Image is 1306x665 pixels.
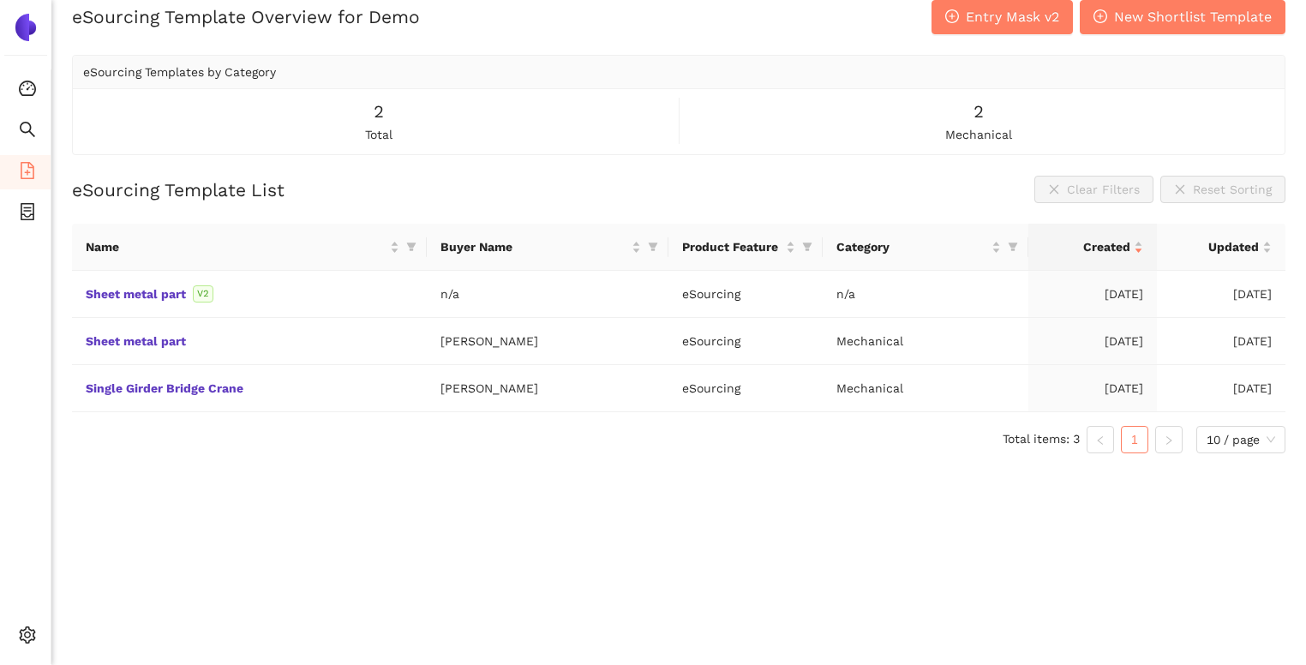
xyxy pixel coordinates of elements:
[1028,365,1157,412] td: [DATE]
[427,365,668,412] td: [PERSON_NAME]
[1028,271,1157,318] td: [DATE]
[1028,318,1157,365] td: [DATE]
[427,224,668,271] th: this column's title is Buyer Name,this column is sortable
[945,9,959,26] span: plus-circle
[668,365,823,412] td: eSourcing
[1114,6,1272,27] span: New Shortlist Template
[83,65,276,79] span: eSourcing Templates by Category
[668,224,823,271] th: this column's title is Product Feature,this column is sortable
[644,234,662,260] span: filter
[1157,224,1285,271] th: this column's title is Updated,this column is sortable
[1160,176,1285,203] button: closeReset Sorting
[1122,427,1147,452] a: 1
[1095,435,1105,446] span: left
[836,237,988,256] span: Category
[668,271,823,318] td: eSourcing
[648,242,658,252] span: filter
[1157,271,1285,318] td: [DATE]
[440,237,628,256] span: Buyer Name
[966,6,1059,27] span: Entry Mask v2
[799,234,816,260] span: filter
[823,271,1028,318] td: n/a
[802,242,812,252] span: filter
[365,125,392,144] span: total
[12,14,39,41] img: Logo
[427,318,668,365] td: [PERSON_NAME]
[668,318,823,365] td: eSourcing
[1087,426,1114,453] li: Previous Page
[823,365,1028,412] td: Mechanical
[19,156,36,190] span: file-add
[72,4,420,29] h2: eSourcing Template Overview for Demo
[1164,435,1174,446] span: right
[1093,9,1107,26] span: plus-circle
[19,74,36,108] span: dashboard
[374,99,384,125] span: 2
[1034,176,1153,203] button: closeClear Filters
[403,234,420,260] span: filter
[1157,318,1285,365] td: [DATE]
[1157,365,1285,412] td: [DATE]
[945,125,1012,144] span: mechanical
[1196,426,1285,453] div: Page Size
[1155,426,1183,453] button: right
[72,224,427,271] th: this column's title is Name,this column is sortable
[1042,237,1130,256] span: Created
[1171,237,1259,256] span: Updated
[682,237,782,256] span: Product Feature
[72,177,285,202] h2: eSourcing Template List
[1087,426,1114,453] button: left
[823,224,1028,271] th: this column's title is Category,this column is sortable
[1155,426,1183,453] li: Next Page
[823,318,1028,365] td: Mechanical
[1207,427,1275,452] span: 10 / page
[1008,242,1018,252] span: filter
[1004,234,1021,260] span: filter
[1003,426,1080,453] li: Total items: 3
[19,197,36,231] span: container
[19,115,36,149] span: search
[427,271,668,318] td: n/a
[974,99,984,125] span: 2
[193,285,213,303] span: V2
[19,620,36,655] span: setting
[1121,426,1148,453] li: 1
[86,237,386,256] span: Name
[406,242,416,252] span: filter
